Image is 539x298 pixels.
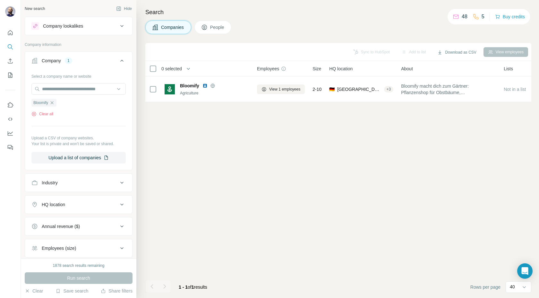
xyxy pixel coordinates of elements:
[5,69,15,81] button: My lists
[65,58,72,64] div: 1
[25,18,132,34] button: Company lookalikes
[31,141,126,147] p: Your list is private and won't be saved or shared.
[329,86,335,92] span: 🇩🇪
[510,284,515,290] p: 40
[101,288,133,294] button: Share filters
[25,197,132,212] button: HQ location
[33,100,48,106] span: Bloomify
[470,284,501,290] span: Rows per page
[257,66,279,72] span: Employees
[269,86,300,92] span: View 1 employees
[517,263,533,279] div: Open Intercom Messenger
[5,6,15,17] img: Avatar
[25,219,132,234] button: Annual revenue ($)
[180,90,249,96] div: Agriculture
[495,12,525,21] button: Buy credits
[42,223,80,230] div: Annual revenue ($)
[25,175,132,190] button: Industry
[31,135,126,141] p: Upload a CSV of company websites.
[25,241,132,256] button: Employees (size)
[202,83,208,88] img: LinkedIn logo
[384,86,394,92] div: + 3
[504,66,513,72] span: Lists
[504,87,526,92] span: Not in a list
[192,285,194,290] span: 1
[25,6,45,12] div: New search
[31,71,126,79] div: Select a company name or website
[31,111,53,117] button: Clear all
[312,86,321,92] span: 2-10
[210,24,225,31] span: People
[5,127,15,139] button: Dashboard
[42,57,61,64] div: Company
[337,86,381,92] span: [GEOGRAPHIC_DATA]
[42,180,58,186] div: Industry
[188,285,192,290] span: of
[25,42,133,48] p: Company information
[165,84,175,94] img: Logo of Bloomify
[43,23,83,29] div: Company lookalikes
[42,201,65,208] div: HQ location
[329,66,353,72] span: HQ location
[401,66,413,72] span: About
[31,152,126,163] button: Upload a list of companies
[5,55,15,67] button: Enrich CSV
[401,83,496,96] span: Bloomify macht dich zum Gärtner: Pflanzenshop für Obstbäume, Gemüsepflanzen, Beerenobst, Kräuterp...
[5,41,15,53] button: Search
[5,27,15,39] button: Quick start
[5,99,15,111] button: Use Surfe on LinkedIn
[161,24,184,31] span: Companies
[112,4,136,13] button: Hide
[5,142,15,153] button: Feedback
[482,13,484,21] p: 5
[462,13,467,21] p: 48
[53,263,105,268] div: 1878 search results remaining
[257,84,305,94] button: View 1 employees
[25,53,132,71] button: Company1
[179,285,207,290] span: results
[56,288,88,294] button: Save search
[312,66,321,72] span: Size
[145,8,531,17] h4: Search
[179,285,188,290] span: 1 - 1
[180,83,199,89] span: Bloomify
[433,48,481,57] button: Download as CSV
[5,113,15,125] button: Use Surfe API
[25,288,43,294] button: Clear
[161,66,182,72] span: 0 selected
[42,245,76,251] div: Employees (size)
